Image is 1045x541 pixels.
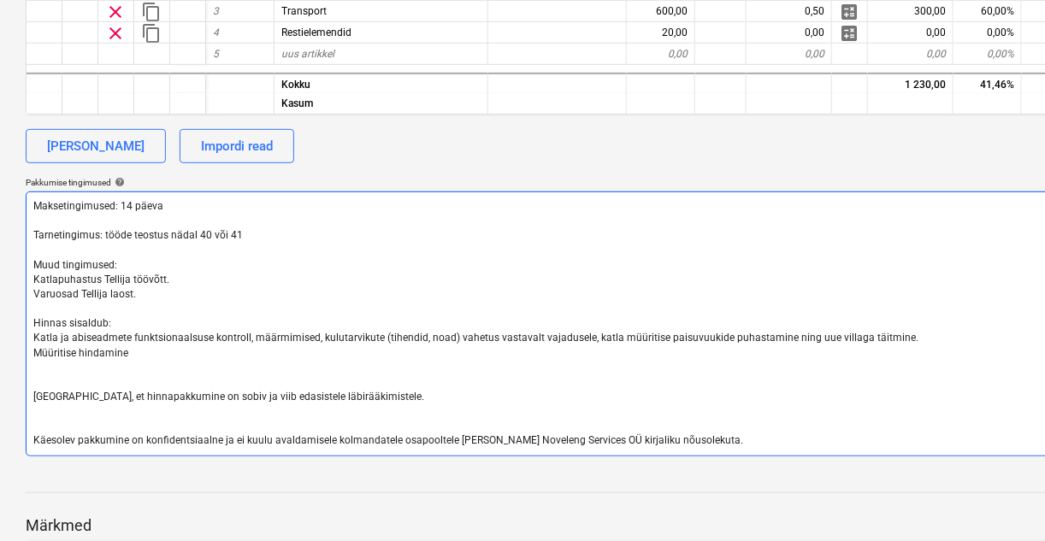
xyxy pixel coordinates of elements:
[105,23,126,44] span: Eemalda rida
[953,73,1022,94] div: 41,46%
[868,73,953,94] div: 1 230,00
[111,177,125,187] span: help
[105,2,126,22] span: Eemalda rida
[868,22,953,44] div: 0,00
[275,93,488,115] div: Kasum
[747,22,832,44] div: 0,00
[141,23,162,44] span: Dubleeri rida
[747,1,832,22] div: 0,50
[213,5,219,17] span: 3
[627,22,695,44] div: 20,00
[47,135,145,157] div: [PERSON_NAME]
[281,48,334,60] span: uus artikkel
[281,26,351,38] span: Restielemendid
[839,2,859,22] span: Halda rea detailset jaotust
[141,2,162,22] span: Dubleeri rida
[213,48,219,60] span: 5
[868,1,953,22] div: 300,00
[627,1,695,22] div: 600,00
[839,23,859,44] span: Halda rea detailset jaotust
[213,26,219,38] span: 4
[627,44,695,65] div: 0,00
[201,135,273,157] div: Impordi read
[180,129,294,163] button: Impordi read
[26,129,166,163] button: [PERSON_NAME]
[953,1,1022,22] div: 60,00%
[953,22,1022,44] div: 0,00%
[281,5,327,17] span: Transport
[953,44,1022,65] div: 0,00%
[868,44,953,65] div: 0,00
[275,73,488,94] div: Kokku
[747,44,832,65] div: 0,00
